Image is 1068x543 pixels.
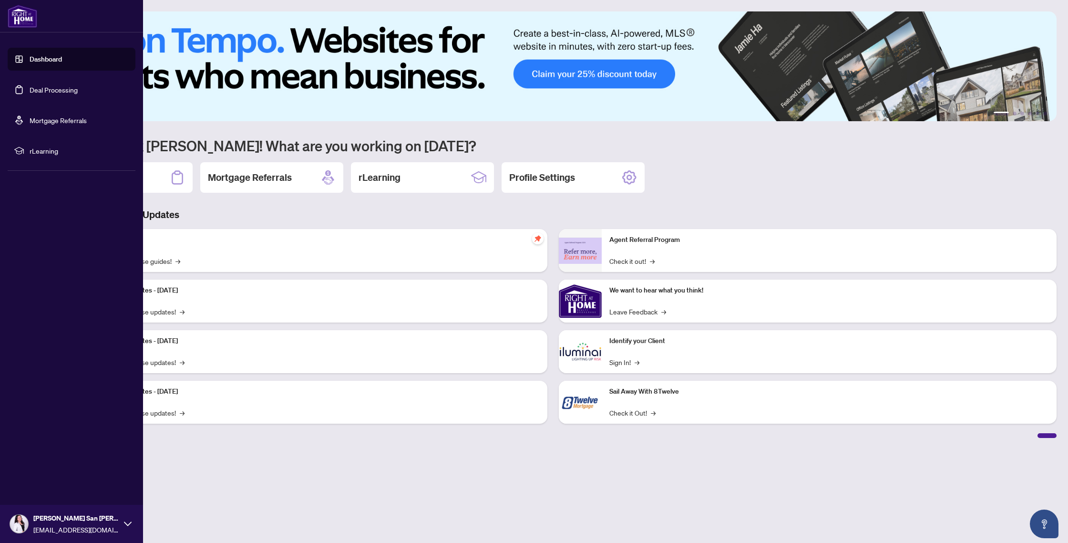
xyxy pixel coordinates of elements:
p: Sail Away With 8Twelve [609,386,1049,397]
a: Check it out!→ [609,256,655,266]
h1: Welcome back [PERSON_NAME]! What are you working on [DATE]? [50,136,1057,155]
span: [EMAIL_ADDRESS][DOMAIN_NAME] [33,524,119,535]
span: → [651,407,656,418]
span: → [661,306,666,317]
img: Slide 0 [50,11,1057,121]
span: → [180,357,185,367]
img: Profile Icon [10,515,28,533]
a: Leave Feedback→ [609,306,666,317]
span: pushpin [532,233,544,244]
span: → [650,256,655,266]
span: → [175,256,180,266]
img: We want to hear what you think! [559,280,602,323]
button: 4 [1028,112,1032,115]
button: 2 [1013,112,1017,115]
p: Platform Updates - [DATE] [100,336,540,346]
span: → [180,407,185,418]
span: [PERSON_NAME] San [PERSON_NAME] [33,513,119,523]
button: 1 [994,112,1009,115]
p: We want to hear what you think! [609,285,1049,296]
span: → [635,357,639,367]
p: Platform Updates - [DATE] [100,386,540,397]
p: Self-Help [100,235,540,245]
h3: Brokerage & Industry Updates [50,208,1057,221]
p: Platform Updates - [DATE] [100,285,540,296]
button: Open asap [1030,510,1058,538]
button: 3 [1020,112,1024,115]
span: → [180,306,185,317]
img: Identify your Client [559,330,602,373]
a: Deal Processing [30,85,78,94]
a: Mortgage Referrals [30,116,87,125]
h2: Mortgage Referrals [208,171,292,184]
p: Agent Referral Program [609,235,1049,245]
p: Identify your Client [609,336,1049,346]
button: 5 [1036,112,1039,115]
span: rLearning [30,146,129,156]
button: 6 [1043,112,1047,115]
img: Sail Away With 8Twelve [559,381,602,424]
h2: rLearning [359,171,400,184]
a: Sign In!→ [609,357,639,367]
a: Dashboard [30,55,62,63]
a: Check it Out!→ [609,407,656,418]
h2: Profile Settings [509,171,575,184]
img: Agent Referral Program [559,238,602,264]
img: logo [8,5,37,28]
